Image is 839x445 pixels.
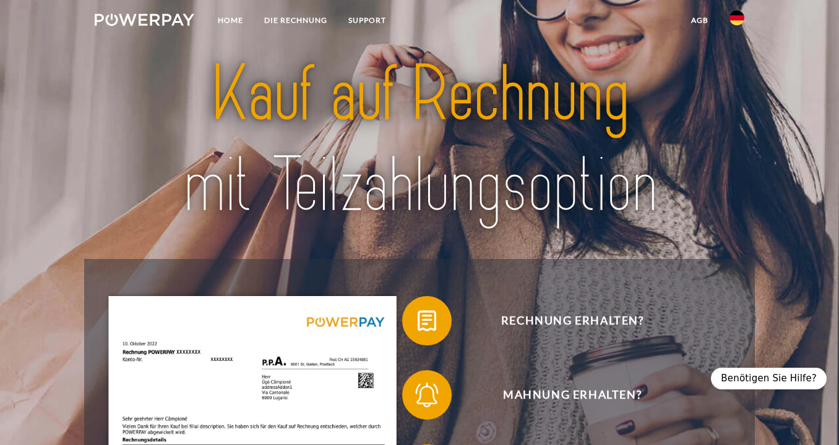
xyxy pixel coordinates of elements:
[126,44,713,235] img: title-powerpay_de.svg
[681,9,719,32] a: agb
[254,9,338,32] a: DIE RECHNUNG
[411,379,442,410] img: qb_bell.svg
[95,14,194,26] img: logo-powerpay-white.svg
[421,296,724,345] span: Rechnung erhalten?
[402,296,724,345] button: Rechnung erhalten?
[729,11,744,25] img: de
[411,305,442,336] img: qb_bill.svg
[338,9,397,32] a: SUPPORT
[207,9,254,32] a: Home
[711,368,827,389] div: Benötigen Sie Hilfe?
[421,370,724,420] span: Mahnung erhalten?
[402,370,724,420] button: Mahnung erhalten?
